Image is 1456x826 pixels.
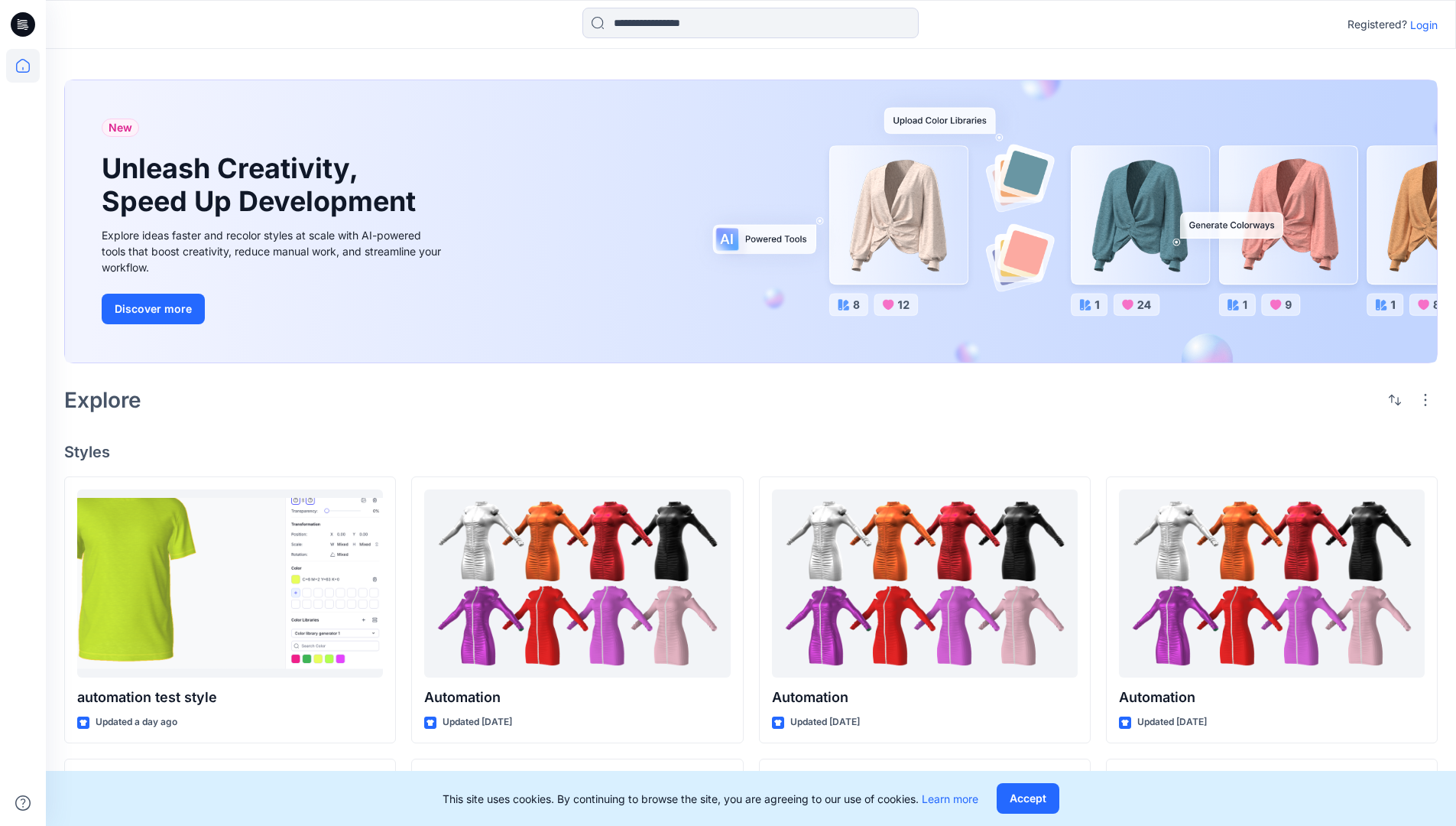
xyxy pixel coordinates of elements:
[1347,15,1407,34] p: Registered?
[1119,687,1425,708] p: Automation
[424,687,730,708] p: Automation
[102,294,446,324] a: Discover more
[96,714,177,730] p: Updated a day ago
[997,783,1059,814] button: Accept
[922,792,978,805] a: Learn more
[443,791,978,807] p: This site uses cookies. By continuing to browse the site, you are agreeing to our use of cookies.
[77,489,383,678] a: automation test style
[1119,489,1425,678] a: Automation
[790,714,860,730] p: Updated [DATE]
[102,152,423,218] h1: Unleash Creativity, Speed Up Development
[102,227,446,275] div: Explore ideas faster and recolor styles at scale with AI-powered tools that boost creativity, red...
[772,489,1078,678] a: Automation
[64,388,141,412] h2: Explore
[109,119,132,137] span: New
[77,687,383,708] p: automation test style
[424,489,730,678] a: Automation
[1410,17,1438,33] p: Login
[772,687,1078,708] p: Automation
[64,443,1438,461] h4: Styles
[102,294,205,324] button: Discover more
[443,714,512,730] p: Updated [DATE]
[1137,714,1207,730] p: Updated [DATE]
